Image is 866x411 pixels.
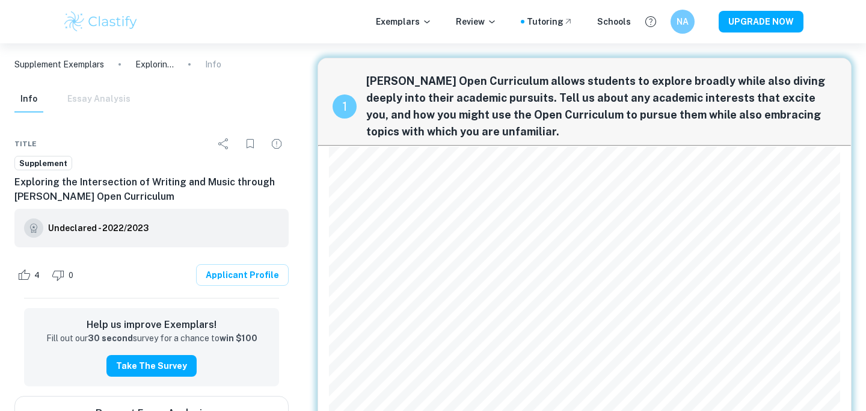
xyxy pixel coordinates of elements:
[196,264,289,286] a: Applicant Profile
[14,86,43,113] button: Info
[48,218,149,238] a: Undeclared - 2022/2023
[205,58,221,71] p: Info
[14,138,37,149] span: Title
[49,265,80,285] div: Dislike
[106,355,197,377] button: Take the Survey
[640,11,661,32] button: Help and Feedback
[597,15,631,28] a: Schools
[212,132,236,156] div: Share
[34,318,269,332] h6: Help us improve Exemplars!
[46,332,257,345] p: Fill out our survey for a chance to
[238,132,262,156] div: Bookmark
[376,15,432,28] p: Exemplars
[63,10,139,34] img: Clastify logo
[15,158,72,170] span: Supplement
[333,94,357,119] div: recipe
[14,175,289,204] h6: Exploring the Intersection of Writing and Music through [PERSON_NAME] Open Curriculum
[14,58,104,71] a: Supplement Exemplars
[527,15,573,28] a: Tutoring
[220,333,257,343] strong: win $100
[265,132,289,156] div: Report issue
[48,221,149,235] h6: Undeclared - 2022/2023
[28,270,46,282] span: 4
[671,10,695,34] button: NA
[14,156,72,171] a: Supplement
[366,73,837,140] span: [PERSON_NAME] Open Curriculum allows students to explore broadly while also diving deeply into th...
[135,58,174,71] p: Exploring the Intersection of Writing and Music through [PERSON_NAME] Open Curriculum
[62,270,80,282] span: 0
[456,15,497,28] p: Review
[88,333,133,343] strong: 30 second
[676,15,690,28] h6: NA
[14,265,46,285] div: Like
[719,11,803,32] button: UPGRADE NOW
